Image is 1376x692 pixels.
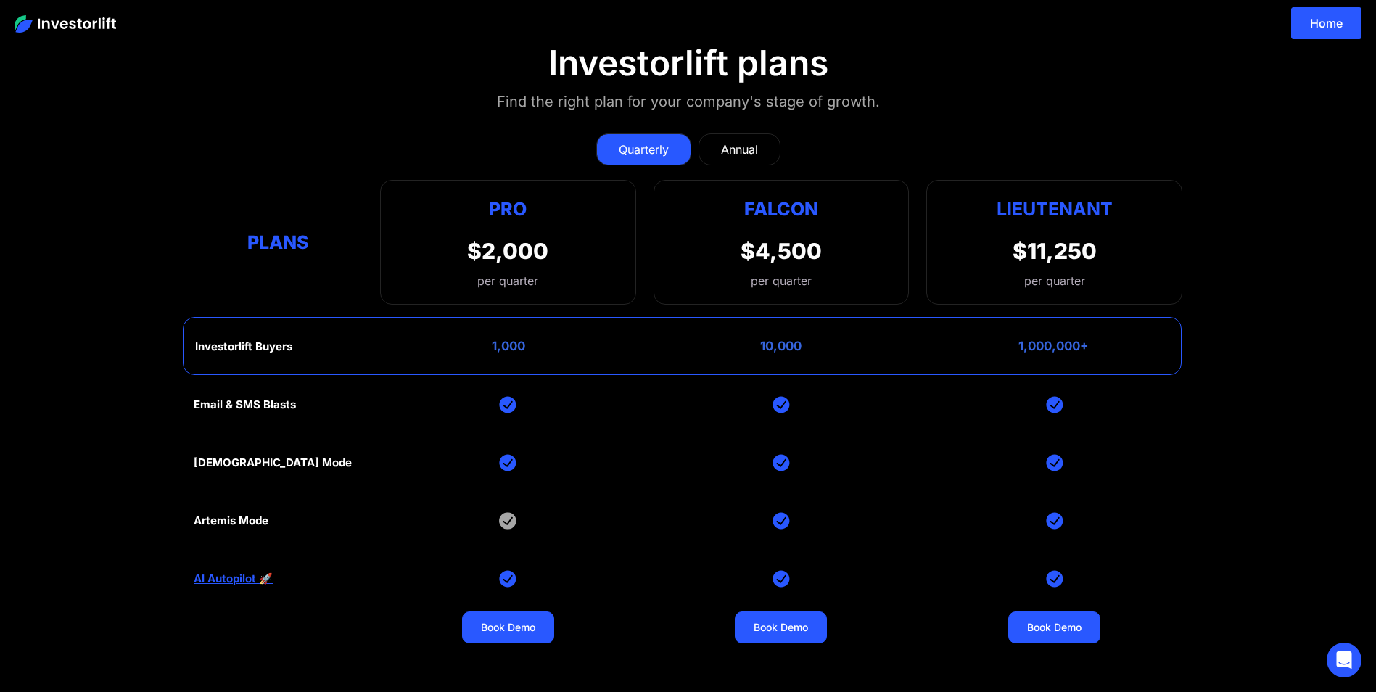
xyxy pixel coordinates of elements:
[1327,643,1361,677] div: Open Intercom Messenger
[194,398,296,411] div: Email & SMS Blasts
[467,195,548,223] div: Pro
[467,238,548,264] div: $2,000
[194,228,363,256] div: Plans
[194,514,268,527] div: Artemis Mode
[548,42,828,84] div: Investorlift plans
[1291,7,1361,39] a: Home
[194,456,352,469] div: [DEMOGRAPHIC_DATA] Mode
[467,272,548,289] div: per quarter
[195,340,292,353] div: Investorlift Buyers
[721,141,758,158] div: Annual
[497,90,880,113] div: Find the right plan for your company's stage of growth.
[744,195,818,223] div: Falcon
[492,339,525,353] div: 1,000
[194,572,273,585] a: AI Autopilot 🚀
[735,611,827,643] a: Book Demo
[1008,611,1100,643] a: Book Demo
[751,272,812,289] div: per quarter
[462,611,554,643] a: Book Demo
[1013,238,1097,264] div: $11,250
[741,238,822,264] div: $4,500
[1018,339,1089,353] div: 1,000,000+
[997,198,1113,220] strong: Lieutenant
[1024,272,1085,289] div: per quarter
[619,141,669,158] div: Quarterly
[760,339,802,353] div: 10,000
